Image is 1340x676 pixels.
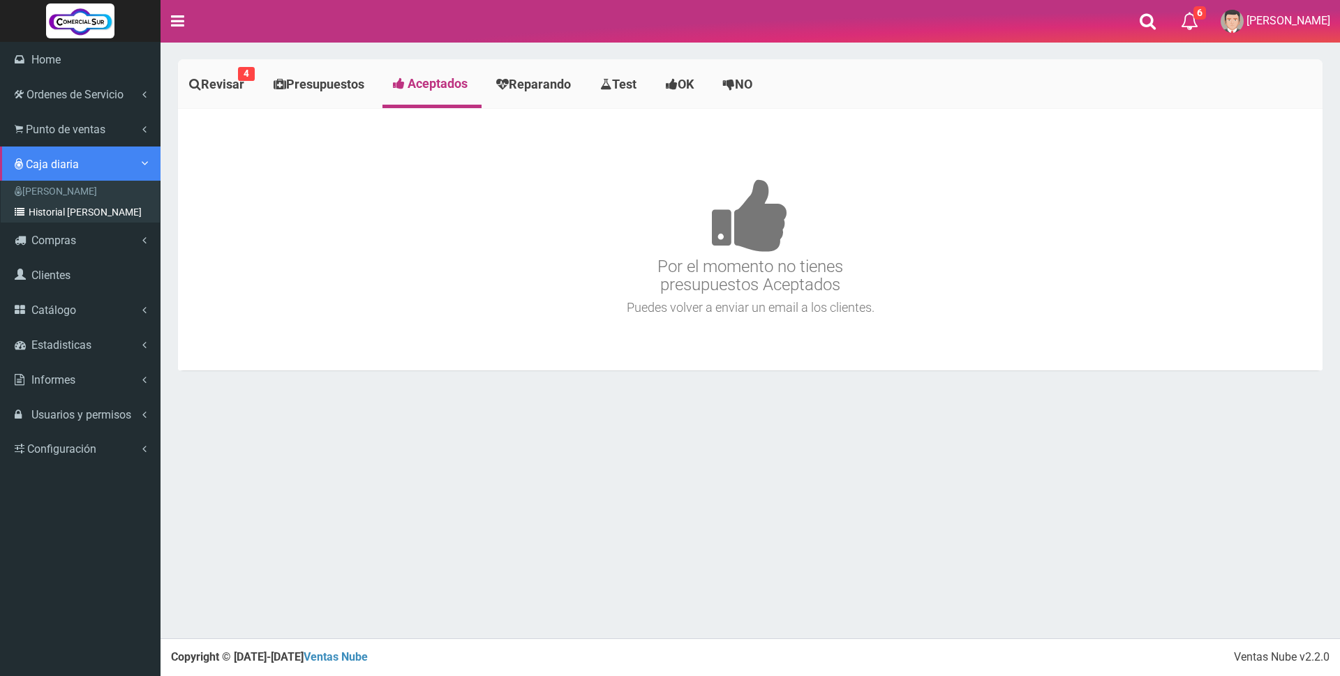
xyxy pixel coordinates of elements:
[178,63,259,106] a: Revisar4
[735,77,752,91] span: NO
[27,442,96,456] span: Configuración
[181,301,1319,315] h4: Puedes volver a enviar un email a los clientes.
[31,269,70,282] span: Clientes
[26,158,79,171] span: Caja diaria
[238,67,255,81] small: 4
[31,234,76,247] span: Compras
[712,63,767,106] a: NO
[31,53,61,66] span: Home
[382,63,482,105] a: Aceptados
[4,181,160,202] a: [PERSON_NAME]
[262,63,379,106] a: Presupuestos
[655,63,708,106] a: OK
[1234,649,1330,666] div: Ventas Nube v2.2.0
[678,77,694,91] span: OK
[1221,10,1244,33] img: User Image
[1193,6,1206,20] span: 6
[31,303,76,317] span: Catálogo
[201,77,244,91] span: Revisar
[181,137,1319,294] h3: Por el momento no tienes presupuestos Aceptados
[31,373,75,386] span: Informes
[31,408,131,421] span: Usuarios y permisos
[612,77,636,91] span: Test
[27,88,124,101] span: Ordenes de Servicio
[408,76,468,91] span: Aceptados
[509,77,571,91] span: Reparando
[286,77,364,91] span: Presupuestos
[31,338,91,352] span: Estadisticas
[1246,14,1330,27] span: [PERSON_NAME]
[46,3,114,38] img: Logo grande
[4,202,160,223] a: Historial [PERSON_NAME]
[589,63,651,106] a: Test
[304,650,368,663] a: Ventas Nube
[485,63,586,106] a: Reparando
[171,650,368,663] strong: Copyright © [DATE]-[DATE]
[26,123,105,136] span: Punto de ventas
